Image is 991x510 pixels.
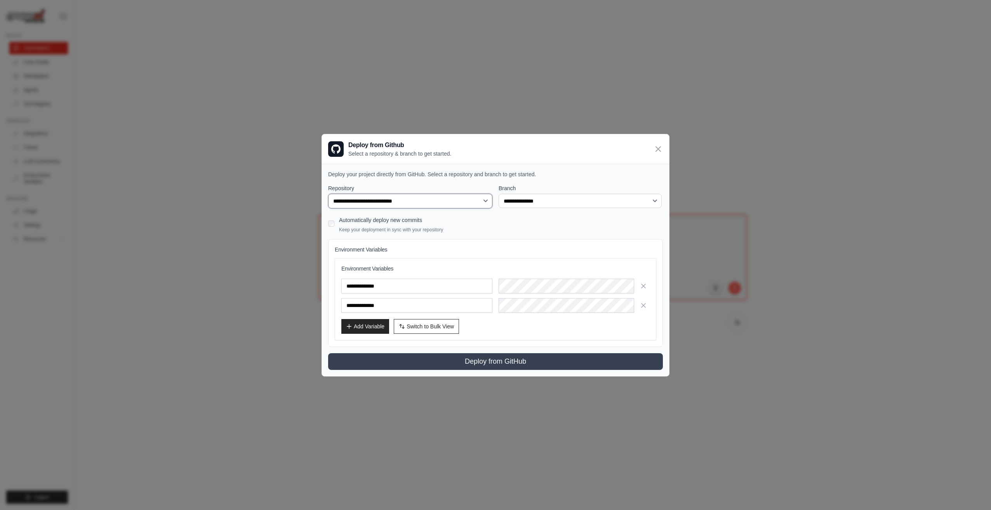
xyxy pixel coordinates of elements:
[341,265,650,272] h3: Environment Variables
[348,141,451,150] h3: Deploy from Github
[328,170,663,178] p: Deploy your project directly from GitHub. Select a repository and branch to get started.
[339,217,422,223] label: Automatically deploy new commits
[499,184,663,192] label: Branch
[407,323,454,330] span: Switch to Bulk View
[328,353,663,370] button: Deploy from GitHub
[328,184,492,192] label: Repository
[339,227,443,233] p: Keep your deployment in sync with your repository
[394,319,459,334] button: Switch to Bulk View
[348,150,451,158] p: Select a repository & branch to get started.
[341,319,389,334] button: Add Variable
[335,246,656,253] h4: Environment Variables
